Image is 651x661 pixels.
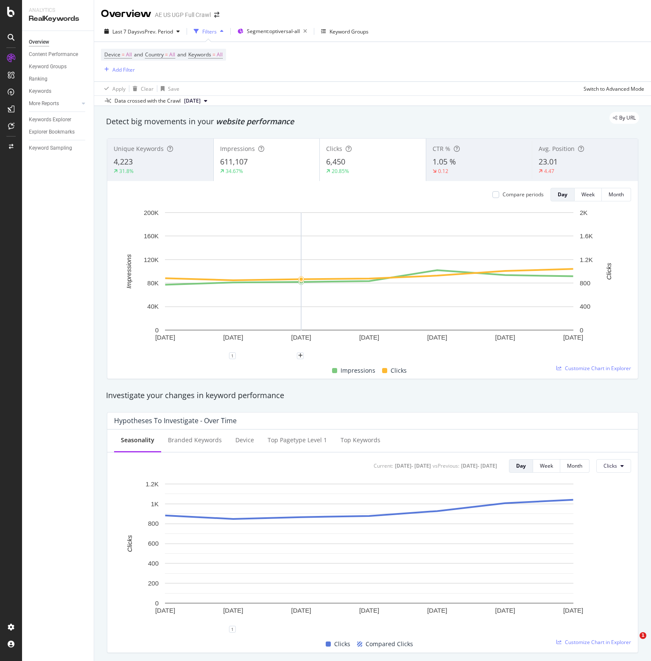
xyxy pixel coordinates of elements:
[184,97,201,105] span: 2025 Aug. 29th
[609,191,624,198] div: Month
[495,334,515,341] text: [DATE]
[29,38,88,47] a: Overview
[334,639,350,649] span: Clicks
[29,87,51,96] div: Keywords
[147,279,159,287] text: 80K
[391,365,407,376] span: Clicks
[580,256,593,263] text: 1.2K
[602,188,631,201] button: Month
[461,462,497,469] div: [DATE] - [DATE]
[580,279,590,287] text: 800
[144,209,159,216] text: 200K
[556,365,631,372] a: Customize Chart in Explorer
[29,62,67,71] div: Keyword Groups
[596,459,631,473] button: Clicks
[359,606,379,614] text: [DATE]
[359,334,379,341] text: [DATE]
[217,49,223,61] span: All
[29,115,88,124] a: Keywords Explorer
[575,188,602,201] button: Week
[503,191,544,198] div: Compare periods
[291,334,311,341] text: [DATE]
[148,560,159,567] text: 400
[144,256,159,263] text: 120K
[125,254,132,288] text: Impressions
[112,28,140,35] span: Last 7 Days
[609,112,639,124] div: legacy label
[326,145,342,153] span: Clicks
[220,156,248,167] span: 611,107
[101,7,151,21] div: Overview
[114,208,625,356] svg: A chart.
[129,82,154,95] button: Clear
[29,50,88,59] a: Content Performance
[544,167,554,175] div: 4.47
[567,462,582,469] div: Month
[235,436,254,444] div: Device
[580,82,644,95] button: Switch to Advanced Mode
[565,365,631,372] span: Customize Chart in Explorer
[169,49,175,61] span: All
[318,25,372,38] button: Keyword Groups
[155,11,211,19] div: AE US UGP Full Crawl
[438,167,448,175] div: 0.12
[640,632,646,639] span: 1
[155,606,175,614] text: [DATE]
[145,51,164,58] span: Country
[101,82,126,95] button: Apply
[223,334,243,341] text: [DATE]
[29,99,79,108] a: More Reports
[223,606,243,614] text: [DATE]
[168,436,222,444] div: Branded Keywords
[134,51,143,58] span: and
[297,352,304,359] div: plus
[341,436,380,444] div: Top Keywords
[29,128,88,137] a: Explorer Bookmarks
[202,28,217,35] div: Filters
[427,606,447,614] text: [DATE]
[433,156,456,167] span: 1.05 %
[556,639,631,646] a: Customize Chart in Explorer
[247,28,300,35] span: Segment: optiversal-all
[151,500,159,507] text: 1K
[622,632,643,653] iframe: Intercom live chat
[114,145,164,153] span: Unique Keywords
[341,365,375,376] span: Impressions
[119,167,134,175] div: 31.8%
[112,66,135,73] div: Add Filter
[550,188,575,201] button: Day
[580,303,590,310] text: 400
[181,96,211,106] button: [DATE]
[330,28,369,35] div: Keyword Groups
[374,462,393,469] div: Current:
[114,480,625,629] svg: A chart.
[326,156,345,167] span: 6,450
[214,12,219,18] div: arrow-right-arrow-left
[114,416,237,425] div: Hypotheses to Investigate - Over Time
[540,462,553,469] div: Week
[226,167,243,175] div: 34.67%
[291,606,311,614] text: [DATE]
[29,115,71,124] div: Keywords Explorer
[29,7,87,14] div: Analytics
[147,303,159,310] text: 40K
[604,462,617,469] span: Clicks
[560,459,590,473] button: Month
[29,62,88,71] a: Keyword Groups
[165,51,168,58] span: =
[212,51,215,58] span: =
[114,156,133,167] span: 4,223
[580,209,587,216] text: 2K
[220,145,255,153] span: Impressions
[495,606,515,614] text: [DATE]
[29,75,88,84] a: Ranking
[565,639,631,646] span: Customize Chart in Explorer
[395,462,431,469] div: [DATE] - [DATE]
[584,85,644,92] div: Switch to Advanced Mode
[533,459,560,473] button: Week
[427,334,447,341] text: [DATE]
[155,599,159,606] text: 0
[619,115,636,120] span: By URL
